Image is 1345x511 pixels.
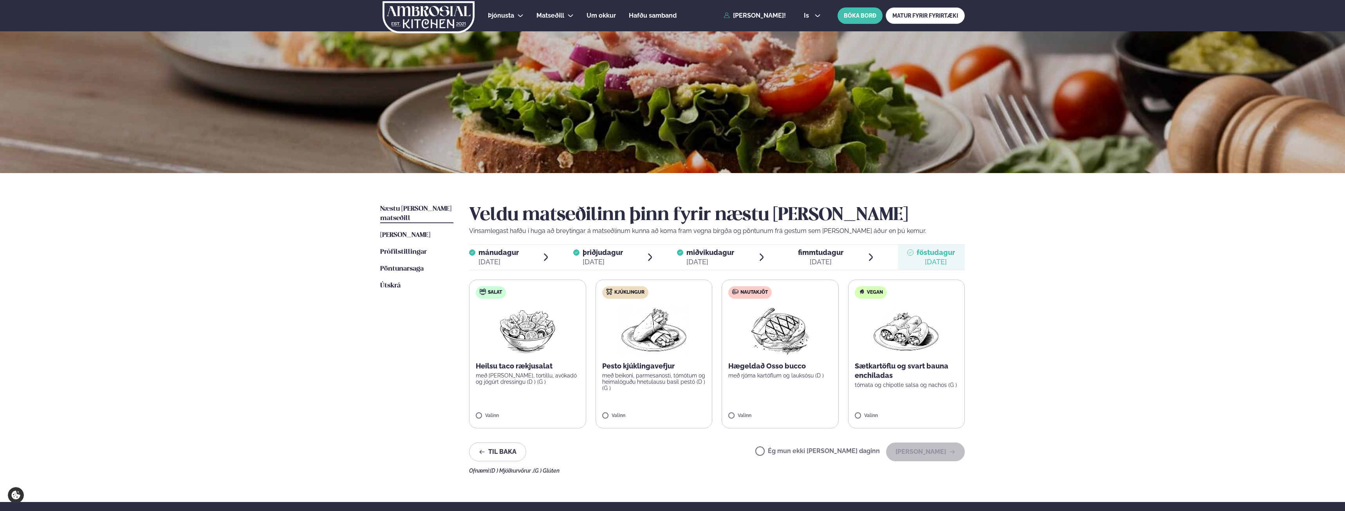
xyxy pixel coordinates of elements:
[536,11,564,20] a: Matseðill
[614,289,645,296] span: Kjúklingur
[469,442,526,461] button: Til baka
[583,248,623,256] span: þriðjudagur
[380,232,430,238] span: [PERSON_NAME]
[804,13,811,19] span: is
[686,248,734,256] span: miðvikudagur
[728,361,832,371] p: Hægeldað Osso bucco
[886,442,965,461] button: [PERSON_NAME]
[533,468,560,474] span: (G ) Glúten
[606,289,612,295] img: chicken.svg
[629,12,677,19] span: Hafðu samband
[746,305,815,355] img: Beef-Meat.png
[798,257,843,267] div: [DATE]
[855,361,959,380] p: Sætkartöflu og svart bauna enchiladas
[380,282,401,289] span: Útskrá
[619,305,688,355] img: Wraps.png
[732,289,738,295] img: beef.svg
[478,257,519,267] div: [DATE]
[8,487,24,503] a: Cookie settings
[488,12,514,19] span: Þjónusta
[488,289,502,296] span: Salat
[728,372,832,379] p: með rjóma kartöflum og lauksósu (D )
[859,289,865,295] img: Vegan.svg
[480,289,486,295] img: salad.svg
[476,372,580,385] p: með [PERSON_NAME], tortillu, avókadó og jógúrt dressingu (D ) (G )
[587,11,616,20] a: Um okkur
[380,281,401,291] a: Útskrá
[629,11,677,20] a: Hafðu samband
[872,305,941,355] img: Enchilada.png
[798,13,827,19] button: is
[855,382,959,388] p: tómata og chipotle salsa og nachos (G )
[478,248,519,256] span: mánudagur
[536,12,564,19] span: Matseðill
[838,7,883,24] button: BÓKA BORÐ
[380,204,453,223] a: Næstu [PERSON_NAME] matseðill
[469,468,965,474] div: Ofnæmi:
[867,289,883,296] span: Vegan
[602,361,706,371] p: Pesto kjúklingavefjur
[917,257,955,267] div: [DATE]
[490,468,533,474] span: (D ) Mjólkurvörur ,
[602,372,706,391] p: með beikoni, parmesanosti, tómötum og heimalöguðu hnetulausu basil pestó (D ) (G )
[380,247,427,257] a: Prófílstillingar
[493,305,562,355] img: Salad.png
[740,289,768,296] span: Nautakjöt
[724,12,786,19] a: [PERSON_NAME]!
[380,206,451,222] span: Næstu [PERSON_NAME] matseðill
[583,257,623,267] div: [DATE]
[380,265,424,272] span: Pöntunarsaga
[798,248,843,256] span: fimmtudagur
[380,249,427,255] span: Prófílstillingar
[686,257,734,267] div: [DATE]
[469,226,965,236] p: Vinsamlegast hafðu í huga að breytingar á matseðlinum kunna að koma fram vegna birgða og pöntunum...
[917,248,955,256] span: föstudagur
[488,11,514,20] a: Þjónusta
[476,361,580,371] p: Heilsu taco rækjusalat
[382,1,475,33] img: logo
[469,204,965,226] h2: Veldu matseðilinn þinn fyrir næstu [PERSON_NAME]
[886,7,965,24] a: MATUR FYRIR FYRIRTÆKI
[380,264,424,274] a: Pöntunarsaga
[587,12,616,19] span: Um okkur
[380,231,430,240] a: [PERSON_NAME]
